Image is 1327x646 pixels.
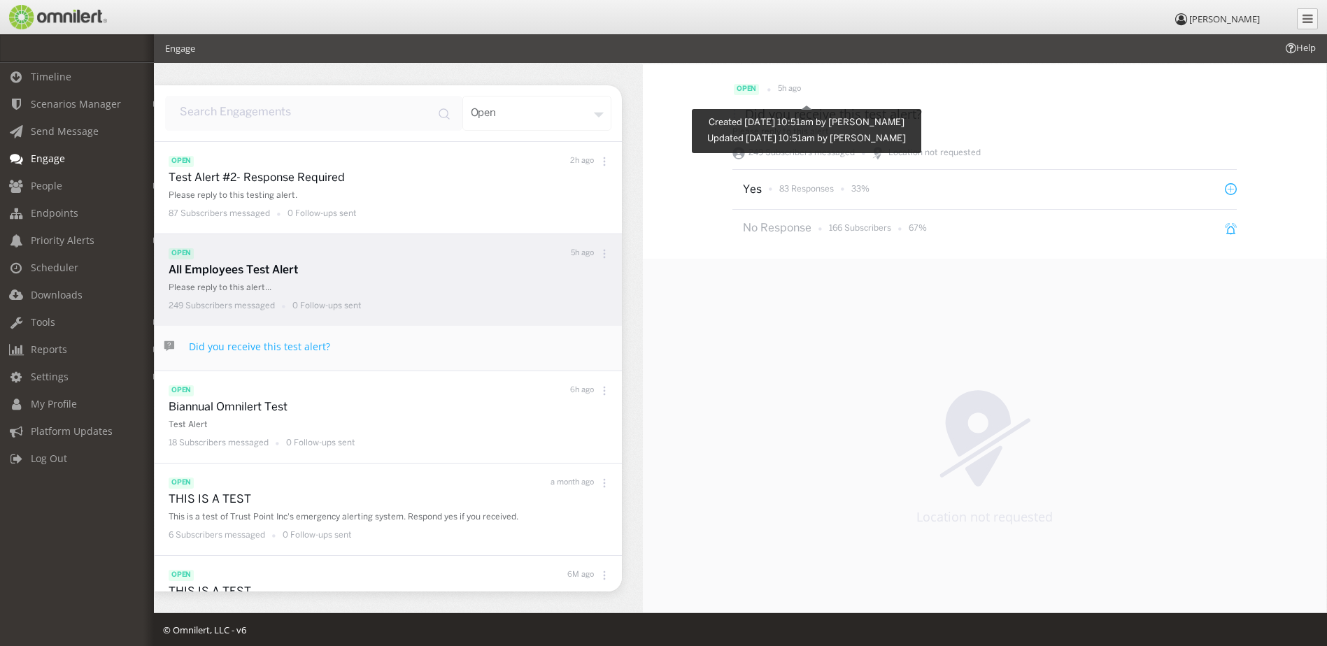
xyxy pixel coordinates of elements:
[169,437,269,449] p: 18 Subscribers messaged
[31,152,65,165] span: Engage
[851,183,870,195] p: 33%
[31,343,67,356] span: Reports
[31,424,113,438] span: Platform Updates
[31,315,55,329] span: Tools
[779,183,834,195] p: 83 Responses
[169,400,615,416] p: Biannual Omnilert Test
[31,452,67,465] span: Log Out
[567,570,594,581] p: 6M ago
[31,397,77,410] span: My Profile
[31,70,71,83] span: Timeline
[570,156,594,167] p: 2h ago
[169,300,275,312] p: 249 Subscribers messaged
[163,624,246,636] span: © Omnilert, LLC - v6
[748,147,855,159] p: 249 Subscribers messaged
[169,248,194,259] span: open
[169,529,265,541] p: 6 Subscribers messaged
[288,208,357,220] p: 0 Follow-ups sent
[909,222,927,234] p: 67%
[169,419,615,431] p: Test Alert
[165,96,462,131] input: input
[743,182,761,199] p: Yes
[169,492,615,508] p: THIS IS A TEST
[189,340,330,353] h4: Did you receive this test alert?
[916,508,1053,525] h3: Location not requested
[165,42,195,55] li: Engage
[169,570,194,581] span: open
[734,84,759,95] span: open
[462,96,611,131] div: open
[169,208,270,220] p: 87 Subscribers messaged
[169,385,194,396] span: open
[286,437,355,449] p: 0 Follow-ups sent
[7,5,107,29] img: Omnilert
[31,370,69,383] span: Settings
[1284,41,1316,55] span: Help
[829,222,891,234] p: 166 Subscribers
[292,300,362,312] p: 0 Follow-ups sent
[778,84,801,95] p: 5h ago
[551,478,594,489] p: a month ago
[570,385,594,396] p: 6h ago
[169,584,615,601] p: THIS IS A TEST
[745,106,922,122] h3: Did you receive this test alert?
[169,282,615,294] p: Please reply to this alert...
[31,179,62,192] span: People
[31,124,99,138] span: Send Message
[732,126,1237,138] div: Please reply to this alert...
[31,234,94,247] span: Priority Alerts
[571,248,594,259] p: 5h ago
[31,97,121,110] span: Scenarios Manager
[169,189,615,201] p: Please reply to this testing alert.
[169,171,615,187] p: Test Alert #2- Response Required
[1189,13,1260,25] span: [PERSON_NAME]
[1297,8,1318,29] a: Collapse Menu
[743,221,811,237] p: No Response
[169,156,194,167] span: open
[283,529,352,541] p: 0 Follow-ups sent
[31,288,83,301] span: Downloads
[31,261,78,274] span: Scheduler
[169,511,615,523] p: This is a test of Trust Point Inc's emergency alerting system. Respond yes if you received.
[888,147,981,159] p: Location not requested
[31,10,60,22] span: Help
[169,263,615,279] p: All Employees Test Alert
[169,478,194,489] span: open
[31,206,78,220] span: Endpoints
